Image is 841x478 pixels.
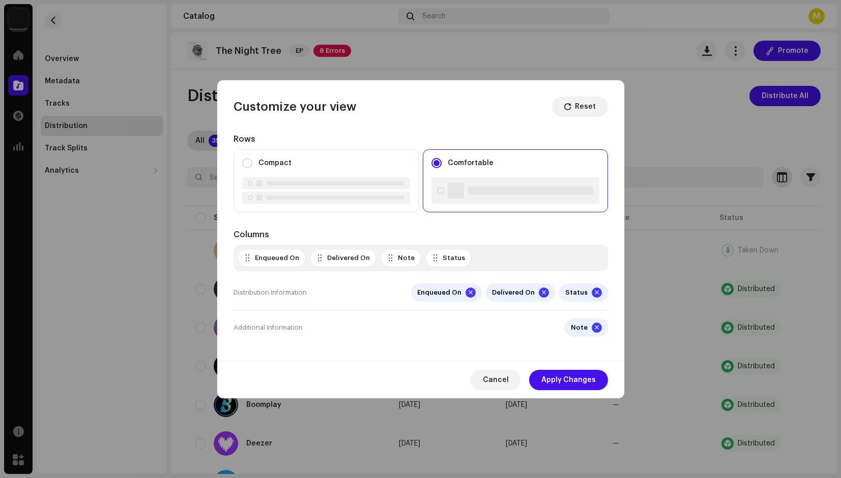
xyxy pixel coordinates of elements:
[448,157,494,169] label: Comfortable
[417,289,461,297] div: Enqueued On
[529,370,608,390] button: Apply Changes
[234,99,357,115] div: Customize your view
[258,157,292,169] label: Compact
[571,324,588,332] div: Note
[492,289,535,297] div: Delivered On
[255,254,299,262] div: Enqueued On
[398,254,415,262] div: Note
[471,370,521,390] button: Cancel
[552,97,608,117] button: Reset
[234,283,307,302] div: Distribution Information
[234,133,608,145] div: Rows
[443,254,465,262] div: Status
[575,97,596,117] span: Reset
[234,229,608,241] div: Columns
[234,318,303,337] div: Additional Information
[565,289,588,297] div: Status
[541,370,596,390] span: Apply Changes
[483,370,509,390] span: Cancel
[327,254,370,262] div: Delivered On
